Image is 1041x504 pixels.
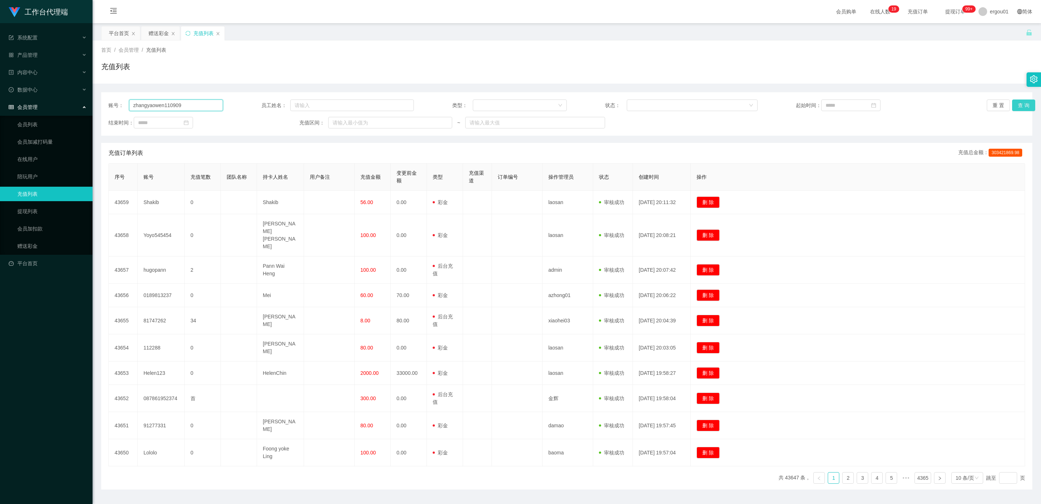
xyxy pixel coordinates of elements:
td: Foong yoke Ling [257,439,304,466]
div: 10 条/页 [956,473,974,483]
button: 删 除 [697,264,720,276]
h1: 工作台代理端 [25,0,68,24]
span: 充值列表 [146,47,166,53]
td: 43653 [109,361,138,385]
span: 300.00 [360,395,376,401]
span: 产品管理 [9,52,38,58]
span: 后台充值 [433,263,453,276]
i: 图标: table [9,105,14,110]
li: 3 [857,472,868,484]
td: 70.00 [391,284,427,307]
td: laosan [543,214,593,257]
span: 充值笔数 [190,174,211,180]
td: HelenChin [257,361,304,385]
span: 内容中心 [9,69,38,75]
td: 80.00 [391,307,427,334]
a: 图标: dashboard平台首页 [9,256,87,271]
td: 0 [185,439,221,466]
td: 43652 [109,385,138,412]
span: 账号 [143,174,154,180]
td: 0 [185,214,221,257]
li: 上一页 [813,472,825,484]
td: 43651 [109,412,138,439]
input: 请输入 [290,99,414,111]
a: 会员加扣款 [17,221,87,236]
td: [DATE] 20:08:21 [633,214,691,257]
td: [PERSON_NAME] [257,412,304,439]
td: 43655 [109,307,138,334]
button: 删 除 [697,393,720,404]
span: 100.00 [360,450,376,456]
sup: 999 [962,5,975,13]
sup: 19 [888,5,899,13]
i: 图标: down [558,103,562,108]
span: 数据中心 [9,87,38,93]
i: 图标: form [9,35,14,40]
span: 用户备注 [310,174,330,180]
span: 类型 [433,174,443,180]
span: 结束时间： [108,119,134,127]
span: / [142,47,143,53]
td: 91277331 [138,412,185,439]
a: 提现列表 [17,204,87,219]
td: [DATE] 19:58:27 [633,361,691,385]
td: 43656 [109,284,138,307]
a: 赠送彩金 [17,239,87,253]
h1: 充值列表 [101,61,130,72]
a: 在线用户 [17,152,87,166]
span: 操作 [697,174,707,180]
span: 充值渠道 [469,170,484,183]
span: 充值订单 [904,9,931,14]
span: 审核成功 [599,199,624,205]
span: 提现订单 [942,9,969,14]
a: 工作台代理端 [9,9,68,14]
a: 陪玩用户 [17,169,87,184]
td: Lololo [138,439,185,466]
button: 删 除 [697,229,720,241]
div: 赠送彩金 [149,26,169,40]
td: laosan [543,334,593,361]
div: 充值列表 [193,26,214,40]
td: baoma [543,439,593,466]
span: 审核成功 [599,318,624,323]
i: 图标: close [171,31,175,36]
td: 0.00 [391,412,427,439]
i: 图标: close [216,31,220,36]
a: 4 [871,473,882,483]
span: 首页 [101,47,111,53]
li: 向后 5 页 [900,472,912,484]
span: 彩金 [433,199,448,205]
td: [DATE] 20:06:22 [633,284,691,307]
td: 81747262 [138,307,185,334]
a: 充值列表 [17,187,87,201]
span: 彩金 [433,370,448,376]
span: 审核成功 [599,345,624,351]
td: 0 [185,191,221,214]
td: Helen123 [138,361,185,385]
a: 4365 [915,473,930,483]
td: 0 [185,361,221,385]
td: 0.00 [391,191,427,214]
td: [PERSON_NAME] [PERSON_NAME] [257,214,304,257]
td: 34 [185,307,221,334]
span: 后台充值 [433,314,453,327]
td: [DATE] 20:04:39 [633,307,691,334]
li: 共 43647 条， [779,472,811,484]
a: 1 [828,473,839,483]
span: 80.00 [360,423,373,428]
td: 0 [185,412,221,439]
span: 会员管理 [119,47,139,53]
td: [DATE] 19:57:04 [633,439,691,466]
span: 303421869.98 [989,149,1022,157]
span: 系统配置 [9,35,38,41]
td: 087861952374 [138,385,185,412]
td: laosan [543,361,593,385]
td: 0.00 [391,439,427,466]
p: 1 [891,5,894,13]
input: 请输入最大值 [465,117,605,128]
i: 图标: left [817,476,821,480]
span: 审核成功 [599,370,624,376]
span: 充值金额 [360,174,381,180]
a: 会员加减打码量 [17,135,87,149]
span: 状态 [599,174,609,180]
